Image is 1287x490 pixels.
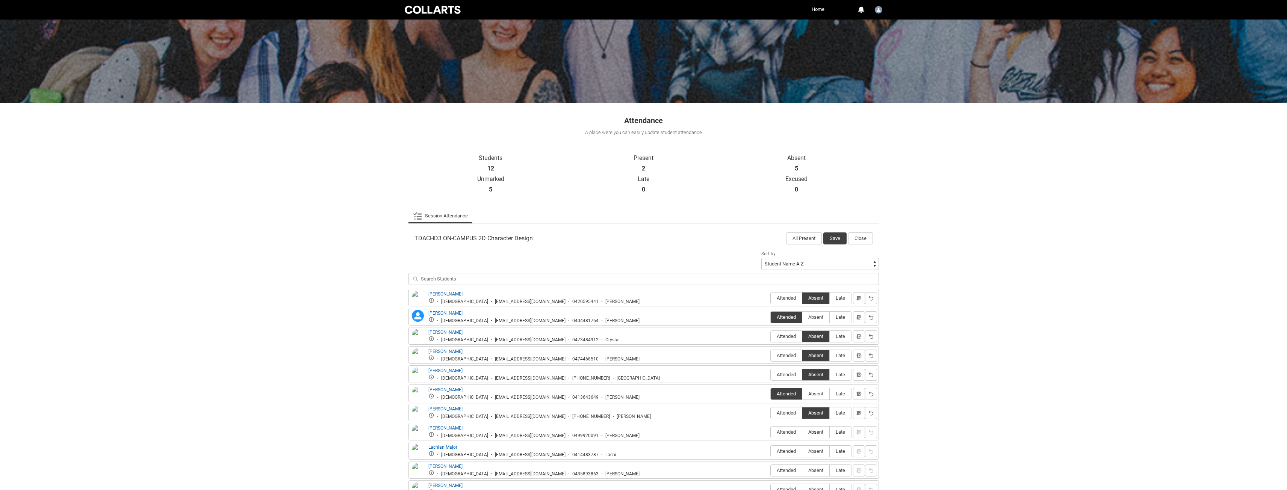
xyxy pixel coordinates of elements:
[495,299,566,305] div: [EMAIL_ADDRESS][DOMAIN_NAME]
[802,372,829,377] span: Absent
[428,483,463,488] a: [PERSON_NAME]
[414,154,567,162] p: Students
[605,337,620,343] div: Crystal
[873,3,884,15] button: User Profile User16752042218789240631
[865,445,877,457] button: Reset
[572,433,599,439] div: 0499920091
[441,356,488,362] div: [DEMOGRAPHIC_DATA]
[830,314,851,320] span: Late
[853,350,865,362] button: Notes
[617,414,651,419] div: [PERSON_NAME]
[428,368,463,373] a: [PERSON_NAME]
[802,353,829,358] span: Absent
[802,295,829,301] span: Absent
[795,186,798,193] strong: 0
[830,467,851,473] span: Late
[572,299,599,305] div: 0420595441
[495,337,566,343] div: [EMAIL_ADDRESS][DOMAIN_NAME]
[495,395,566,400] div: [EMAIL_ADDRESS][DOMAIN_NAME]
[853,330,865,342] button: Notes
[771,295,802,301] span: Attended
[567,154,720,162] p: Present
[495,414,566,419] div: [EMAIL_ADDRESS][DOMAIN_NAME]
[408,208,472,223] li: Session Attendance
[720,175,873,183] p: Excused
[865,292,877,304] button: Reset
[495,375,566,381] div: [EMAIL_ADDRESS][DOMAIN_NAME]
[428,445,457,450] a: Lachlan Major
[802,333,829,339] span: Absent
[428,330,463,335] a: [PERSON_NAME]
[495,452,566,458] div: [EMAIL_ADDRESS][DOMAIN_NAME]
[771,372,802,377] span: Attended
[495,356,566,362] div: [EMAIL_ADDRESS][DOMAIN_NAME]
[830,391,851,397] span: Late
[605,471,640,477] div: [PERSON_NAME]
[830,353,851,358] span: Late
[572,414,610,419] div: [PHONE_NUMBER]
[802,467,829,473] span: Absent
[830,429,851,435] span: Late
[572,318,599,324] div: 0404481764
[412,348,424,365] img: Ella Caddy
[605,433,640,439] div: [PERSON_NAME]
[441,471,488,477] div: [DEMOGRAPHIC_DATA]
[412,329,424,345] img: Crystal Alderson
[786,232,822,244] button: All Present
[771,448,802,454] span: Attended
[830,410,851,416] span: Late
[642,186,645,193] strong: 0
[441,299,488,305] div: [DEMOGRAPHIC_DATA]
[572,337,599,343] div: 0473484912
[441,433,488,439] div: [DEMOGRAPHIC_DATA]
[771,410,802,416] span: Attended
[487,165,494,172] strong: 12
[823,232,847,244] button: Save
[412,425,424,441] img: Joshua James
[771,429,802,435] span: Attended
[771,391,802,397] span: Attended
[624,116,663,125] span: Attendance
[572,395,599,400] div: 0413643649
[495,471,566,477] div: [EMAIL_ADDRESS][DOMAIN_NAME]
[802,448,829,454] span: Absent
[441,337,488,343] div: [DEMOGRAPHIC_DATA]
[761,251,777,256] span: Sort by:
[875,6,882,14] img: User16752042218789240631
[795,165,798,172] strong: 5
[642,165,645,172] strong: 2
[605,318,640,324] div: [PERSON_NAME]
[414,175,567,183] p: Unmarked
[771,353,802,358] span: Attended
[489,186,492,193] strong: 5
[720,154,873,162] p: Absent
[605,452,616,458] div: Lachi
[853,311,865,323] button: Notes
[830,372,851,377] span: Late
[830,448,851,454] span: Late
[865,330,877,342] button: Reset
[865,350,877,362] button: Reset
[830,295,851,301] span: Late
[413,208,468,223] a: Session Attendance
[617,375,660,381] div: [GEOGRAPHIC_DATA]
[865,464,877,476] button: Reset
[771,314,802,320] span: Attended
[441,414,488,419] div: [DEMOGRAPHIC_DATA]
[414,235,533,242] span: TDACHD3 ON-CAMPUS 2D Character Design
[412,291,424,312] img: Allayna Isabelle Lim
[441,318,488,324] div: [DEMOGRAPHIC_DATA]
[428,464,463,469] a: [PERSON_NAME]
[412,386,424,403] img: Emmalynn Clarke
[495,433,566,439] div: [EMAIL_ADDRESS][DOMAIN_NAME]
[830,333,851,339] span: Late
[441,452,488,458] div: [DEMOGRAPHIC_DATA]
[428,425,463,431] a: [PERSON_NAME]
[853,388,865,400] button: Notes
[412,463,424,479] img: Paige Thomas
[802,314,829,320] span: Absent
[802,410,829,416] span: Absent
[408,129,880,136] div: A place were you can easily update student attendance
[428,349,463,354] a: [PERSON_NAME]
[428,387,463,392] a: [PERSON_NAME]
